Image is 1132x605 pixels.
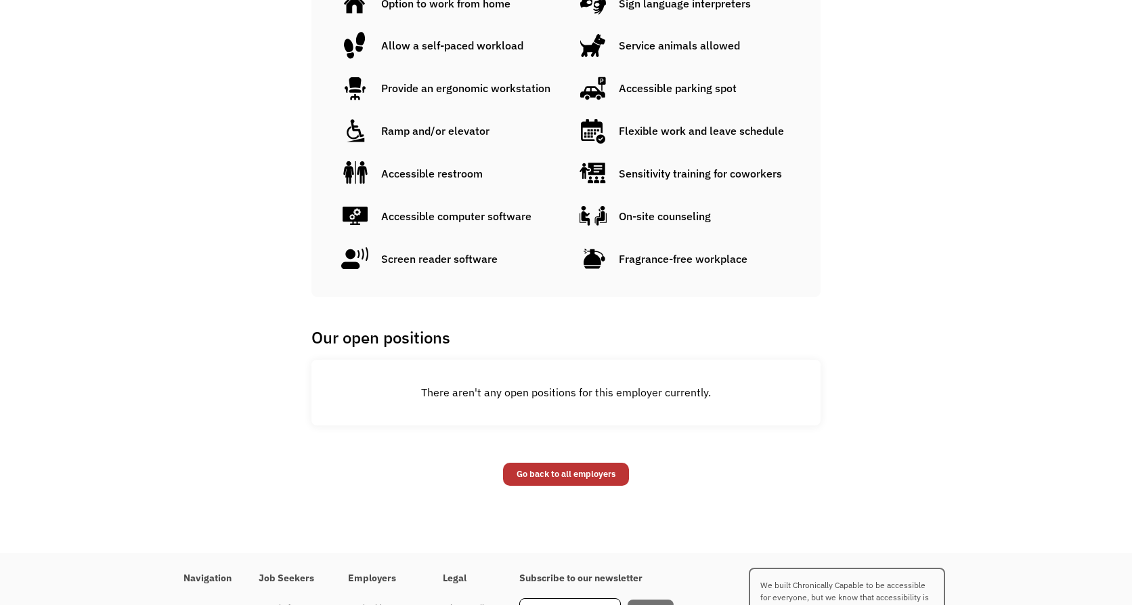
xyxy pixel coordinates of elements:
[318,384,814,400] div: There aren't any open positions for this employer currently.
[381,123,489,139] div: Ramp and/or elevator
[619,37,740,54] div: Service animals allowed
[503,463,629,486] a: Go back to all employers
[381,37,523,54] div: Allow a self-paced workload
[619,165,782,182] div: Sensitivity training for coworkers
[619,123,784,139] div: Flexible work and leave schedule
[183,572,232,585] h4: Navigation
[381,165,483,182] div: Accessible restroom
[348,572,416,585] h4: Employers
[619,251,747,267] div: Fragrance-free workplace
[619,208,711,224] div: On-site counseling
[519,572,674,585] h4: Subscribe to our newsletter
[259,572,321,585] h4: Job Seekers
[381,80,550,96] div: Provide an ergonomic workstation
[311,327,816,348] h1: Our open positions
[619,80,737,96] div: Accessible parking spot
[381,251,498,267] div: Screen reader software
[381,208,531,224] div: Accessible computer software
[443,572,492,585] h4: Legal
